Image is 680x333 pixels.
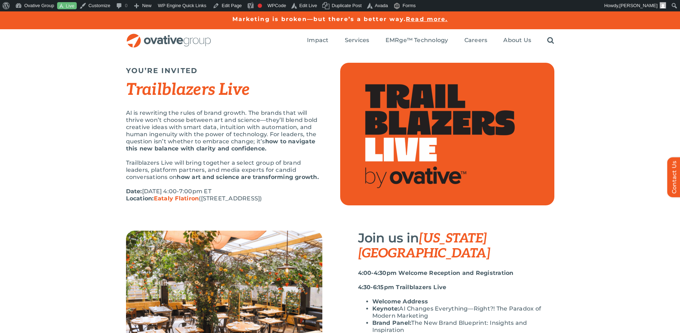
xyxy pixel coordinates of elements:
strong: 4:00-4:30pm Welcome Reception and Registration [358,270,514,276]
a: Marketing is broken—but there’s a better way. [232,16,406,22]
strong: how to navigate this new balance with clarity and confidence. [126,138,316,152]
a: Impact [307,37,328,45]
a: Live [57,2,77,10]
em: Trailblazers Live [126,80,250,100]
a: OG_Full_horizontal_RGB [126,33,212,40]
p: AI is rewriting the rules of brand growth. The brands that will thrive won’t choose between art a... [126,109,322,152]
span: About Us [503,37,531,44]
a: Services [345,37,369,45]
span: [PERSON_NAME] [619,3,658,8]
h5: YOU’RE INVITED [126,66,322,75]
p: Trailblazers Live will bring together a select group of brand leaders, platform partners, and med... [126,159,322,181]
span: Services [345,37,369,44]
li: AI Changes Everything—Right?! The Paradox of Modern Marketing [372,305,554,319]
strong: Location: [126,195,199,202]
strong: Keynote: [372,305,399,312]
a: Eataly Flatiron [154,195,199,202]
a: EMRge™ Technology [386,37,448,45]
span: Impact [307,37,328,44]
strong: Date: [126,188,142,195]
strong: how art and science are transforming growth. [177,174,319,180]
a: Read more. [406,16,448,22]
a: About Us [503,37,531,45]
p: [DATE] 4:00-7:00pm ET ([STREET_ADDRESS]) [126,188,322,202]
span: EMRge™ Technology [386,37,448,44]
strong: Brand Panel: [372,319,412,326]
nav: Menu [307,29,554,52]
div: Focus keyphrase not set [258,4,262,8]
h3: Join us in [358,231,554,261]
span: Careers [464,37,488,44]
strong: Welcome Address [372,298,428,305]
span: [US_STATE][GEOGRAPHIC_DATA] [358,231,490,261]
img: Top Image (2) [340,63,554,205]
a: Search [547,37,554,45]
a: Careers [464,37,488,45]
strong: 4:30-6:15pm Trailblazers Live [358,284,447,291]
